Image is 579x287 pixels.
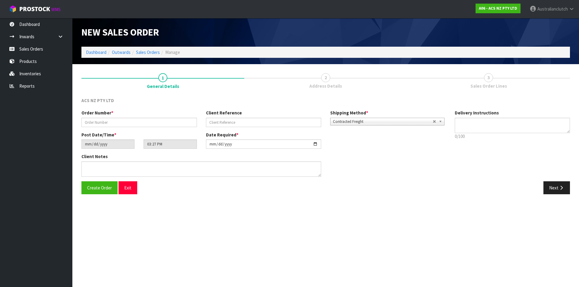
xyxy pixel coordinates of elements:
[158,73,167,82] span: 1
[330,110,368,116] label: Shipping Method
[543,181,570,194] button: Next
[455,133,570,139] p: 0/100
[136,49,160,55] a: Sales Orders
[537,6,568,12] span: Australianclutch
[119,181,137,194] button: Exit
[165,49,180,55] span: Manage
[206,110,242,116] label: Client Reference
[86,49,106,55] a: Dashboard
[470,83,507,89] span: Sales Order Lines
[9,5,17,13] img: cube-alt.png
[309,83,342,89] span: Address Details
[206,132,239,138] label: Date Required
[81,153,108,160] label: Client Notes
[51,7,61,12] small: WMS
[81,110,113,116] label: Order Number
[147,83,179,89] span: General Details
[87,185,112,191] span: Create Order
[81,132,116,138] label: Post Date/Time
[81,181,118,194] button: Create Order
[112,49,131,55] a: Outwards
[455,110,499,116] label: Delivery Instructions
[81,118,197,127] input: Order Number
[19,5,50,13] span: ProStock
[484,73,493,82] span: 3
[81,93,570,199] span: General Details
[479,6,517,11] strong: A06 - ACS NZ PTY LTD
[81,26,159,38] span: New Sales Order
[333,118,433,125] span: Contracted Freight
[321,73,330,82] span: 2
[81,98,114,103] span: ACS NZ PTY LTD
[206,118,321,127] input: Client Reference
